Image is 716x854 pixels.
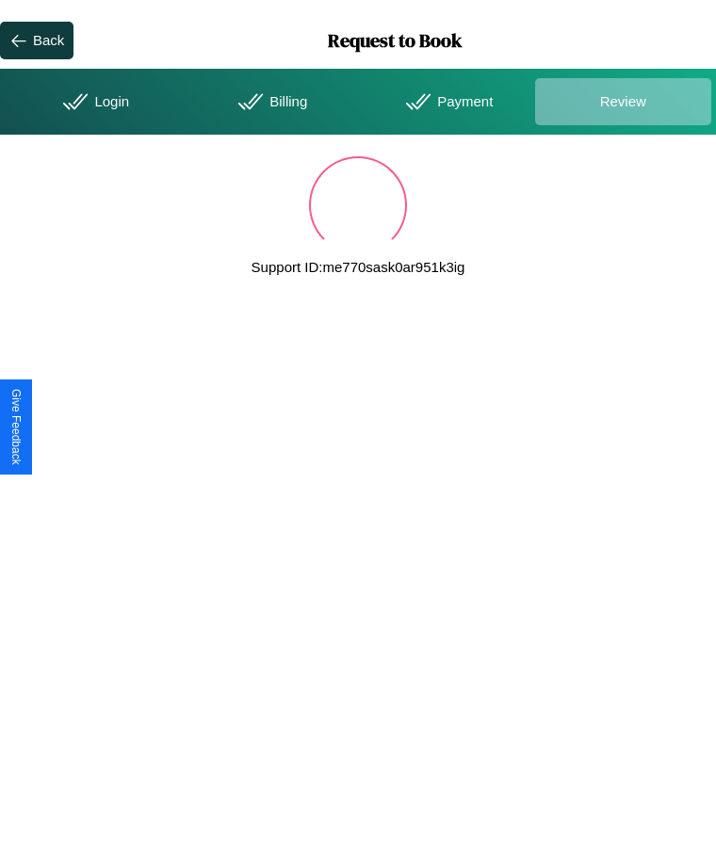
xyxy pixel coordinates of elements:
p: Support ID: me770sask0ar951k3ig [252,254,465,280]
div: Back [33,32,64,48]
div: Review [535,78,712,125]
div: Login [5,78,182,125]
h1: Request to Book [73,27,716,54]
div: Give Feedback [9,389,23,465]
div: Payment [358,78,535,125]
div: Billing [182,78,359,125]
